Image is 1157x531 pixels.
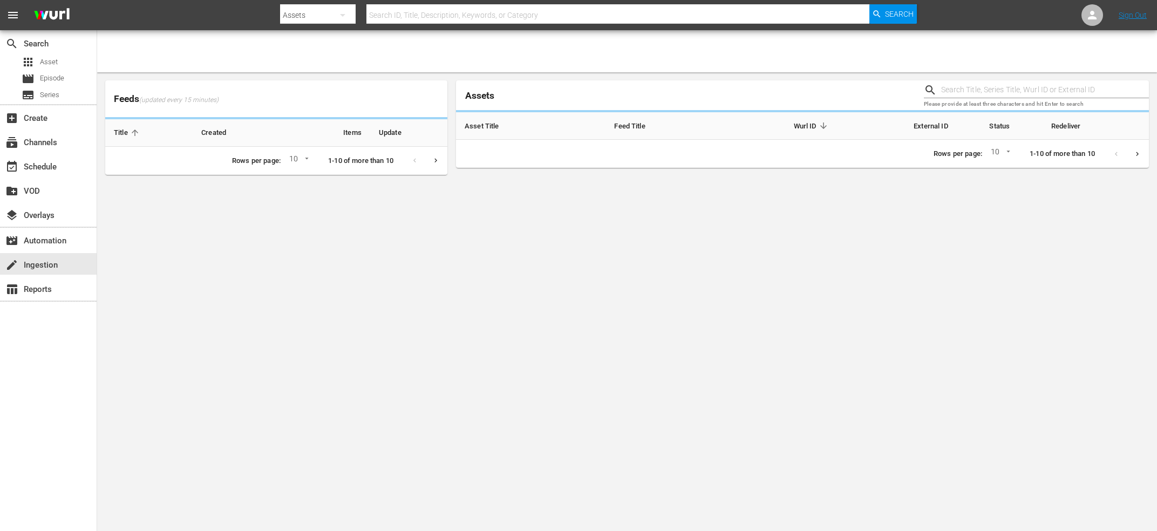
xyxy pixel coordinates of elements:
span: Asset [40,57,58,67]
span: Title [114,128,142,138]
span: (updated every 15 minutes) [139,96,219,105]
button: Next page [425,150,446,171]
span: Assets [465,90,494,101]
table: sticky table [456,112,1149,140]
div: 10 [986,146,1012,162]
span: Ingestion [5,258,18,271]
span: Search [885,4,914,24]
span: Schedule [5,160,18,173]
span: Channels [5,136,18,149]
p: Rows per page: [934,149,982,159]
p: Please provide at least three characters and hit Enter to search [924,100,1149,109]
span: Episode [40,73,64,84]
span: VOD [5,185,18,198]
span: Search [5,37,18,50]
th: Update [370,119,447,147]
span: Created [201,128,240,138]
button: Next page [1127,144,1148,165]
span: Automation [5,234,18,247]
span: Reports [5,283,18,296]
span: Series [40,90,59,100]
th: Status [957,112,1043,140]
span: Asset Title [465,121,513,131]
span: Asset [22,56,35,69]
p: 1-10 of more than 10 [328,156,393,166]
th: Redeliver [1043,112,1149,140]
span: Series [22,88,35,101]
th: Feed Title [605,112,716,140]
p: Rows per page: [232,156,281,166]
span: menu [6,9,19,22]
input: Search Title, Series Title, Wurl ID or External ID [941,82,1149,98]
span: Create [5,112,18,125]
span: Feeds [105,90,447,108]
table: sticky table [105,119,447,147]
span: Overlays [5,209,18,222]
button: Search [869,4,917,24]
th: Items [302,119,370,147]
th: External ID [839,112,957,140]
img: ans4CAIJ8jUAAAAAAAAAAAAAAAAAAAAAAAAgQb4GAAAAAAAAAAAAAAAAAAAAAAAAJMjXAAAAAAAAAAAAAAAAAAAAAAAAgAT5G... [26,3,78,28]
span: Wurl ID [794,121,831,131]
span: Episode [22,72,35,85]
a: Sign Out [1119,11,1147,19]
p: 1-10 of more than 10 [1030,149,1095,159]
div: 10 [285,153,311,169]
